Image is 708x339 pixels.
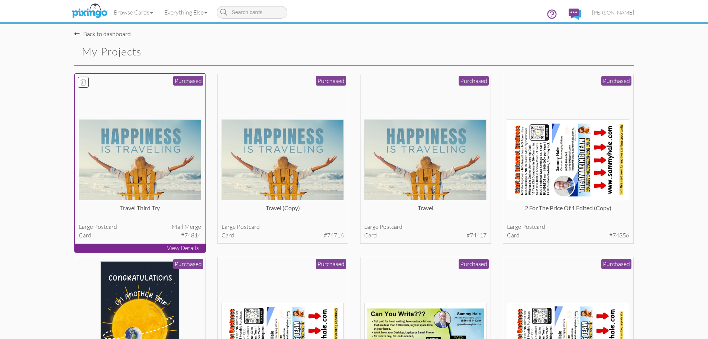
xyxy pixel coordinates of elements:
h2: My Projects [82,46,341,58]
div: Travel (copy) [222,204,344,219]
img: 135203-1-1756590931203-797e109c77a76716-qa.jpg [222,119,344,200]
span: large [507,223,521,230]
span: postcard [379,223,403,230]
div: Purchased [316,76,346,86]
span: postcard [522,223,545,230]
img: 135462-1-1757230853594-e497bd86a0d1ddb7-qa.jpg [79,119,201,200]
span: #74716 [324,231,344,240]
div: card [79,231,201,240]
span: #74814 [181,231,201,240]
div: card [222,231,344,240]
div: Purchased [459,76,489,86]
div: card [507,231,629,240]
div: Travel third try [79,204,201,219]
span: postcard [237,223,260,230]
span: large [364,223,378,230]
div: card [364,231,486,240]
img: comments.svg [569,9,581,20]
p: View Details [75,244,206,252]
span: large [222,223,236,230]
span: #74417 [466,231,486,240]
div: Purchased [316,259,346,269]
a: Everything Else [159,3,213,22]
span: [PERSON_NAME] [592,9,634,16]
div: Purchased [601,76,631,86]
div: Travel [364,204,486,219]
div: 2 for the price of 1 Edited (copy) [507,204,629,219]
div: Purchased [173,259,203,269]
div: Purchased [173,76,203,86]
img: 134310-1-1754032600956-3137f927de867156-qa.jpg [507,119,629,200]
div: Purchased [601,259,631,269]
img: pixingo logo [70,2,109,20]
div: Purchased [459,259,489,269]
span: Mail merge [172,223,201,231]
span: #74356 [609,231,629,240]
span: postcard [94,223,117,230]
a: Back to dashboard [74,30,131,38]
img: 134496-1-1755628763923-be200074b8770390-qa.jpg [364,119,486,200]
a: [PERSON_NAME] [586,3,640,22]
a: Browse Cards [108,3,159,22]
span: large [79,223,93,230]
input: Search cards [217,6,287,19]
